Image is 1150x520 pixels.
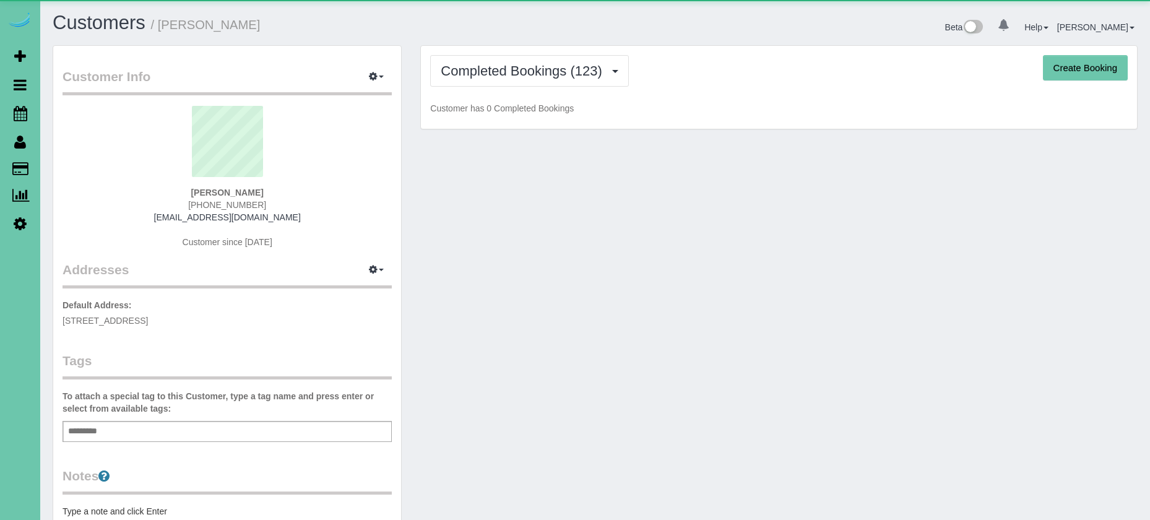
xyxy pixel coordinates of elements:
img: New interface [962,20,983,36]
legend: Notes [63,467,392,495]
small: / [PERSON_NAME] [151,18,261,32]
p: Customer has 0 Completed Bookings [430,102,1128,115]
a: Customers [53,12,145,33]
span: [PHONE_NUMBER] [188,200,266,210]
legend: Customer Info [63,67,392,95]
span: [STREET_ADDRESS] [63,316,148,326]
label: To attach a special tag to this Customer, type a tag name and press enter or select from availabl... [63,390,392,415]
img: Automaid Logo [7,12,32,30]
button: Create Booking [1043,55,1128,81]
legend: Tags [63,352,392,379]
a: [PERSON_NAME] [1057,22,1135,32]
a: [EMAIL_ADDRESS][DOMAIN_NAME] [154,212,301,222]
label: Default Address: [63,299,132,311]
strong: [PERSON_NAME] [191,188,263,197]
a: Help [1024,22,1048,32]
span: Completed Bookings (123) [441,63,608,79]
pre: Type a note and click Enter [63,505,392,518]
a: Beta [945,22,984,32]
button: Completed Bookings (123) [430,55,629,87]
span: Customer since [DATE] [183,237,272,247]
